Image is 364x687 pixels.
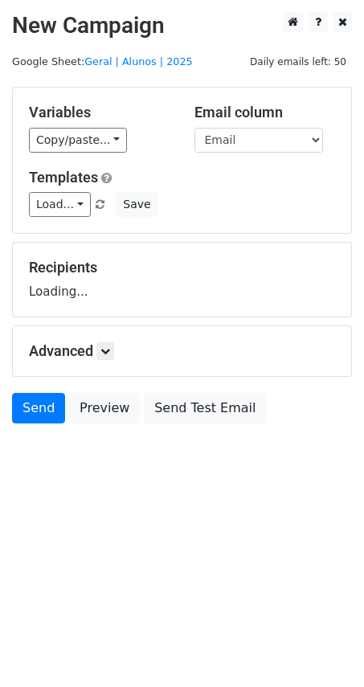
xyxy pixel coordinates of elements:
[29,342,335,360] h5: Advanced
[29,259,335,276] h5: Recipients
[69,393,140,423] a: Preview
[29,128,127,153] a: Copy/paste...
[12,12,352,39] h2: New Campaign
[244,55,352,67] a: Daily emails left: 50
[116,192,157,217] button: Save
[29,169,98,186] a: Templates
[29,192,91,217] a: Load...
[29,259,335,301] div: Loading...
[29,104,170,121] h5: Variables
[84,55,192,67] a: Geral | Alunos | 2025
[194,104,336,121] h5: Email column
[144,393,266,423] a: Send Test Email
[244,53,352,71] span: Daily emails left: 50
[12,55,193,67] small: Google Sheet:
[12,393,65,423] a: Send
